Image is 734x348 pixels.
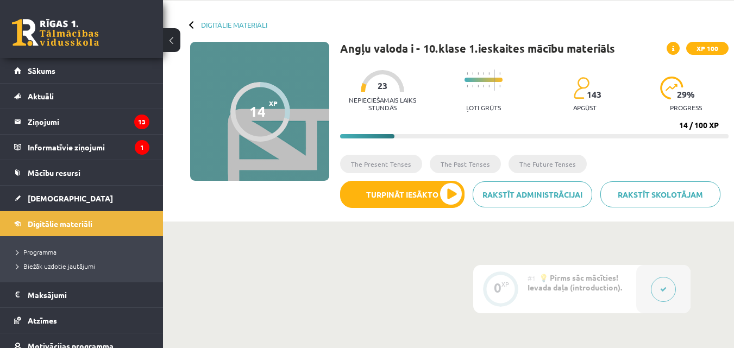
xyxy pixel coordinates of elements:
[472,85,473,87] img: icon-short-line-57e1e144782c952c97e751825c79c345078a6d821885a25fce030b3d8c18986b.svg
[494,69,495,91] img: icon-long-line-d9ea69661e0d244f92f715978eff75569469978d946b2353a9bb055b3ed8787d.svg
[340,155,422,173] li: The Present Tenses
[340,96,425,111] p: Nepieciešamais laiks stundās
[14,160,149,185] a: Mācību resursi
[28,315,57,325] span: Atzīmes
[466,104,501,111] p: Ļoti grūts
[14,282,149,307] a: Maksājumi
[488,85,490,87] img: icon-short-line-57e1e144782c952c97e751825c79c345078a6d821885a25fce030b3d8c18986b.svg
[499,85,500,87] img: icon-short-line-57e1e144782c952c97e751825c79c345078a6d821885a25fce030b3d8c18986b.svg
[28,135,149,160] legend: Informatīvie ziņojumi
[483,72,484,75] img: icon-short-line-57e1e144782c952c97e751825c79c345078a6d821885a25fce030b3d8c18986b.svg
[28,168,80,178] span: Mācību resursi
[478,85,479,87] img: icon-short-line-57e1e144782c952c97e751825c79c345078a6d821885a25fce030b3d8c18986b.svg
[28,109,149,134] legend: Ziņojumi
[600,181,720,207] a: Rakstīt skolotājam
[28,219,92,229] span: Digitālie materiāli
[473,181,593,207] a: Rakstīt administrācijai
[670,104,702,111] p: progress
[340,42,615,55] h1: Angļu valoda i - 10.klase 1.ieskaites mācību materiāls
[488,72,490,75] img: icon-short-line-57e1e144782c952c97e751825c79c345078a6d821885a25fce030b3d8c18986b.svg
[587,90,601,99] span: 143
[677,90,695,99] span: 29 %
[509,155,587,173] li: The Future Tenses
[16,261,152,271] a: Biežāk uzdotie jautājumi
[14,58,149,83] a: Sākums
[528,273,622,292] span: 💡 Pirms sāc mācīties! Ievada daļa (introduction).
[16,262,95,270] span: Biežāk uzdotie jautājumi
[28,193,113,203] span: [DEMOGRAPHIC_DATA]
[494,283,501,293] div: 0
[14,109,149,134] a: Ziņojumi13
[28,282,149,307] legend: Maksājumi
[12,19,99,46] a: Rīgas 1. Tālmācības vidusskola
[573,77,589,99] img: students-c634bb4e5e11cddfef0936a35e636f08e4e9abd3cc4e673bd6f9a4125e45ecb1.svg
[501,281,509,287] div: XP
[28,66,55,75] span: Sākums
[430,155,501,173] li: The Past Tenses
[28,91,54,101] span: Aktuāli
[573,104,597,111] p: apgūst
[528,274,536,282] span: #1
[14,84,149,109] a: Aktuāli
[472,72,473,75] img: icon-short-line-57e1e144782c952c97e751825c79c345078a6d821885a25fce030b3d8c18986b.svg
[16,248,57,256] span: Programma
[467,72,468,75] img: icon-short-line-57e1e144782c952c97e751825c79c345078a6d821885a25fce030b3d8c18986b.svg
[135,140,149,155] i: 1
[660,77,683,99] img: icon-progress-161ccf0a02000e728c5f80fcf4c31c7af3da0e1684b2b1d7c360e028c24a22f1.svg
[269,99,278,107] span: XP
[14,186,149,211] a: [DEMOGRAPHIC_DATA]
[686,42,729,55] span: XP 100
[14,308,149,333] a: Atzīmes
[201,21,267,29] a: Digitālie materiāli
[14,211,149,236] a: Digitālie materiāli
[483,85,484,87] img: icon-short-line-57e1e144782c952c97e751825c79c345078a6d821885a25fce030b3d8c18986b.svg
[16,247,152,257] a: Programma
[14,135,149,160] a: Informatīvie ziņojumi1
[499,72,500,75] img: icon-short-line-57e1e144782c952c97e751825c79c345078a6d821885a25fce030b3d8c18986b.svg
[249,103,266,119] div: 14
[134,115,149,129] i: 13
[340,181,465,208] button: Turpināt iesākto
[467,85,468,87] img: icon-short-line-57e1e144782c952c97e751825c79c345078a6d821885a25fce030b3d8c18986b.svg
[378,81,387,91] span: 23
[478,72,479,75] img: icon-short-line-57e1e144782c952c97e751825c79c345078a6d821885a25fce030b3d8c18986b.svg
